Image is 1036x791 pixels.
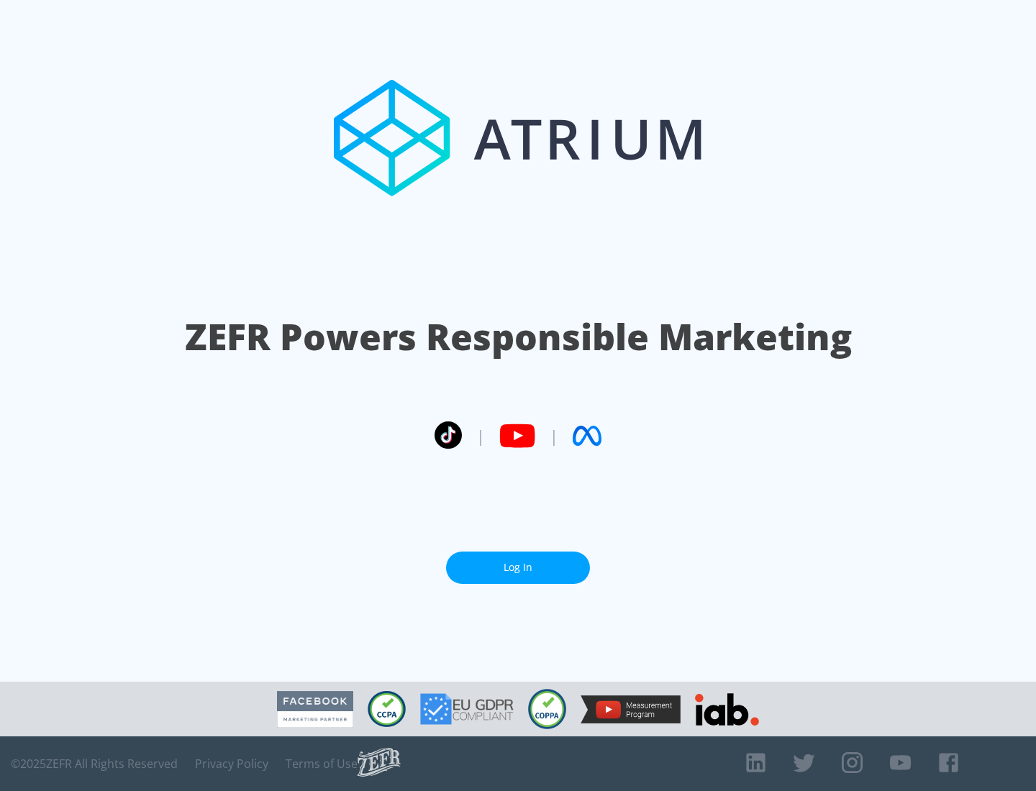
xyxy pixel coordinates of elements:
span: | [550,425,558,447]
a: Privacy Policy [195,756,268,771]
img: IAB [695,693,759,726]
img: COPPA Compliant [528,689,566,729]
img: YouTube Measurement Program [581,695,681,723]
span: © 2025 ZEFR All Rights Reserved [11,756,178,771]
h1: ZEFR Powers Responsible Marketing [185,312,852,362]
a: Log In [446,552,590,584]
a: Terms of Use [286,756,358,771]
span: | [476,425,485,447]
img: CCPA Compliant [368,691,406,727]
img: GDPR Compliant [420,693,514,725]
img: Facebook Marketing Partner [277,691,353,728]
